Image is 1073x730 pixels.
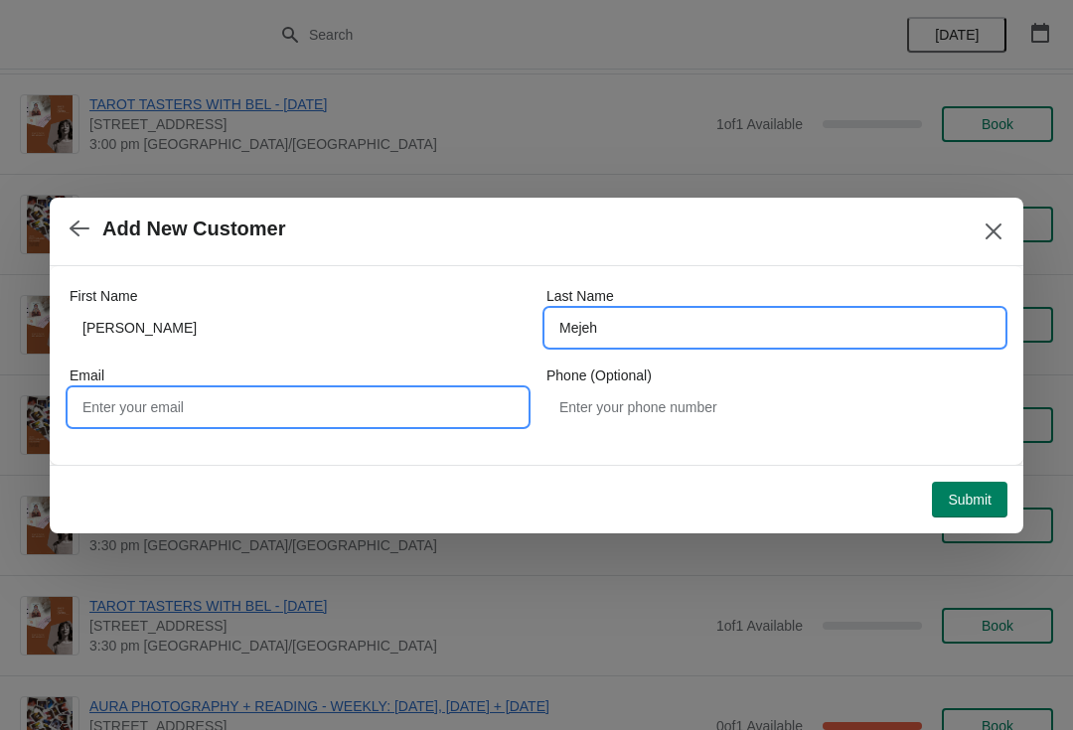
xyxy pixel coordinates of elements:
[976,214,1011,249] button: Close
[546,286,614,306] label: Last Name
[102,218,285,240] h2: Add New Customer
[546,365,652,385] label: Phone (Optional)
[70,365,104,385] label: Email
[70,389,527,425] input: Enter your email
[546,310,1003,346] input: Smith
[70,310,527,346] input: John
[546,389,1003,425] input: Enter your phone number
[948,492,992,508] span: Submit
[70,286,137,306] label: First Name
[932,482,1007,517] button: Submit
